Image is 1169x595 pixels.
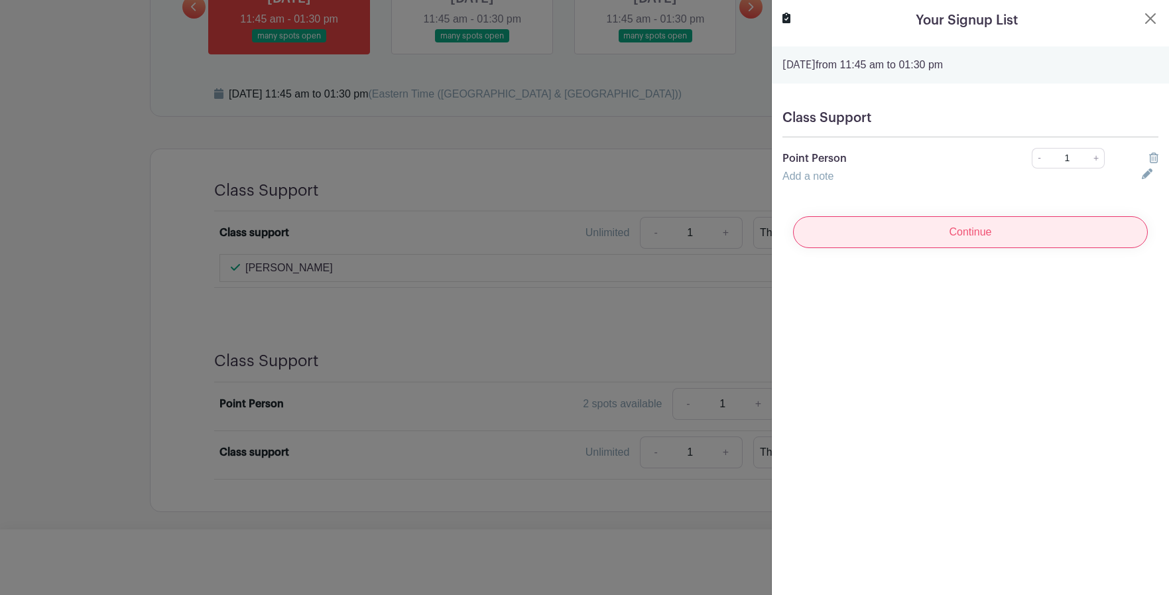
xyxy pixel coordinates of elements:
[1032,148,1046,168] a: -
[782,57,1158,73] p: from 11:45 am to 01:30 pm
[793,216,1148,248] input: Continue
[782,151,995,166] p: Point Person
[782,170,833,182] a: Add a note
[1142,11,1158,27] button: Close
[916,11,1018,31] h5: Your Signup List
[782,60,816,70] strong: [DATE]
[1088,148,1105,168] a: +
[782,110,1158,126] h5: Class Support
